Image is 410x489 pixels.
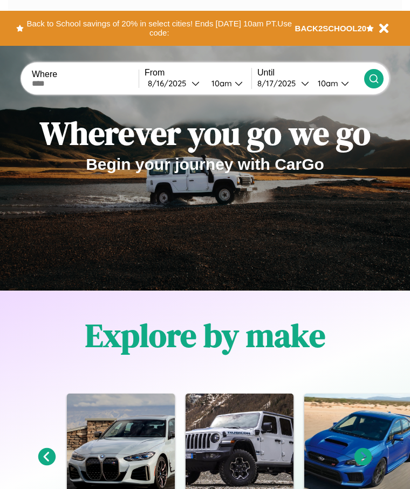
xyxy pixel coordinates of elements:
label: Where [32,70,139,79]
div: 10am [312,78,341,88]
b: BACK2SCHOOL20 [295,24,367,33]
button: 10am [203,78,251,89]
button: 8/16/2025 [145,78,203,89]
button: 10am [309,78,364,89]
div: 8 / 16 / 2025 [148,78,192,88]
div: 8 / 17 / 2025 [257,78,301,88]
div: 10am [206,78,235,88]
h1: Explore by make [85,313,325,357]
label: Until [257,68,364,78]
label: From [145,68,251,78]
button: Back to School savings of 20% in select cities! Ends [DATE] 10am PT.Use code: [24,16,295,40]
